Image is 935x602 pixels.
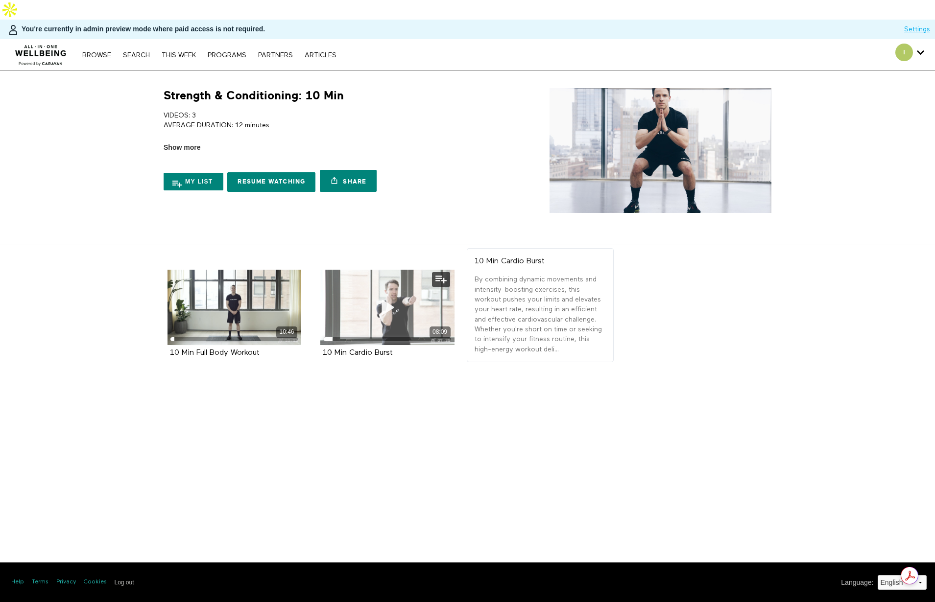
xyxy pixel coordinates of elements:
[77,52,116,59] a: Browse
[118,52,155,59] a: Search
[164,88,344,103] h1: Strength & Conditioning: 10 Min
[323,349,393,357] strong: 10 Min Cardio Burst
[11,578,24,586] a: Help
[11,38,71,67] img: CARAVAN
[227,172,315,192] a: Resume Watching
[253,52,298,59] a: PARTNERS
[904,24,930,34] a: Settings
[170,349,260,357] strong: 10 Min Full Body Workout
[32,578,48,586] a: Terms
[7,24,19,36] img: person-bdfc0eaa9744423c596e6e1c01710c89950b1dff7c83b5d61d716cfd8139584f.svg
[550,88,771,213] img: Strength & Conditioning: 10 Min
[475,257,545,265] strong: 10 Min Cardio Burst
[203,52,251,59] a: PROGRAMS
[432,272,450,287] button: Add to my list
[56,578,76,586] a: Privacy
[430,326,451,338] div: 08:09
[300,52,341,59] a: ARTICLES
[170,349,260,356] a: 10 Min Full Body Workout
[164,111,464,131] p: VIDEOS: 3 AVERAGE DURATION: 12 minutes
[888,39,932,70] div: Secondary
[841,578,873,588] label: Language :
[84,578,107,586] a: Cookies
[164,142,200,153] span: Show more
[320,270,455,345] a: 10 Min Cardio Burst 08:09
[276,326,297,338] div: 10:46
[323,349,393,356] a: 10 Min Cardio Burst
[168,270,302,345] a: 10 Min Full Body Workout 10:46
[164,173,223,190] button: My list
[475,275,606,354] p: By combining dynamic movements and intensity-boosting exercises, this workout pushes your limits ...
[157,52,201,59] a: THIS WEEK
[115,579,134,586] input: Log out
[77,50,341,60] nav: Primary
[320,170,377,192] a: Share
